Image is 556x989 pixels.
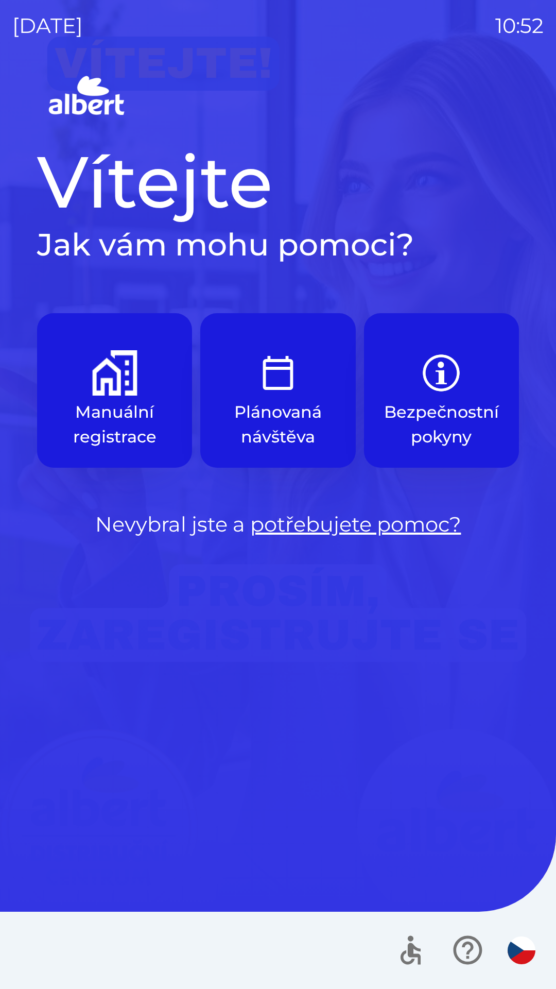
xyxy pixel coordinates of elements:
[37,72,519,122] img: Logo
[384,400,499,449] p: Bezpečnostní pokyny
[37,226,519,264] h2: Jak vám mohu pomoci?
[495,10,544,41] p: 10:52
[225,400,331,449] p: Plánovaná návštěva
[250,511,461,537] a: potřebujete pomoc?
[508,936,535,964] img: cs flag
[92,350,137,396] img: d73f94ca-8ab6-4a86-aa04-b3561b69ae4e.png
[37,509,519,540] p: Nevybral jste a
[62,400,167,449] p: Manuální registrace
[12,10,83,41] p: [DATE]
[37,313,192,468] button: Manuální registrace
[364,313,519,468] button: Bezpečnostní pokyny
[419,350,464,396] img: b85e123a-dd5f-4e82-bd26-90b222bbbbcf.png
[37,138,519,226] h1: Vítejte
[200,313,355,468] button: Plánovaná návštěva
[255,350,301,396] img: e9efe3d3-6003-445a-8475-3fd9a2e5368f.png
